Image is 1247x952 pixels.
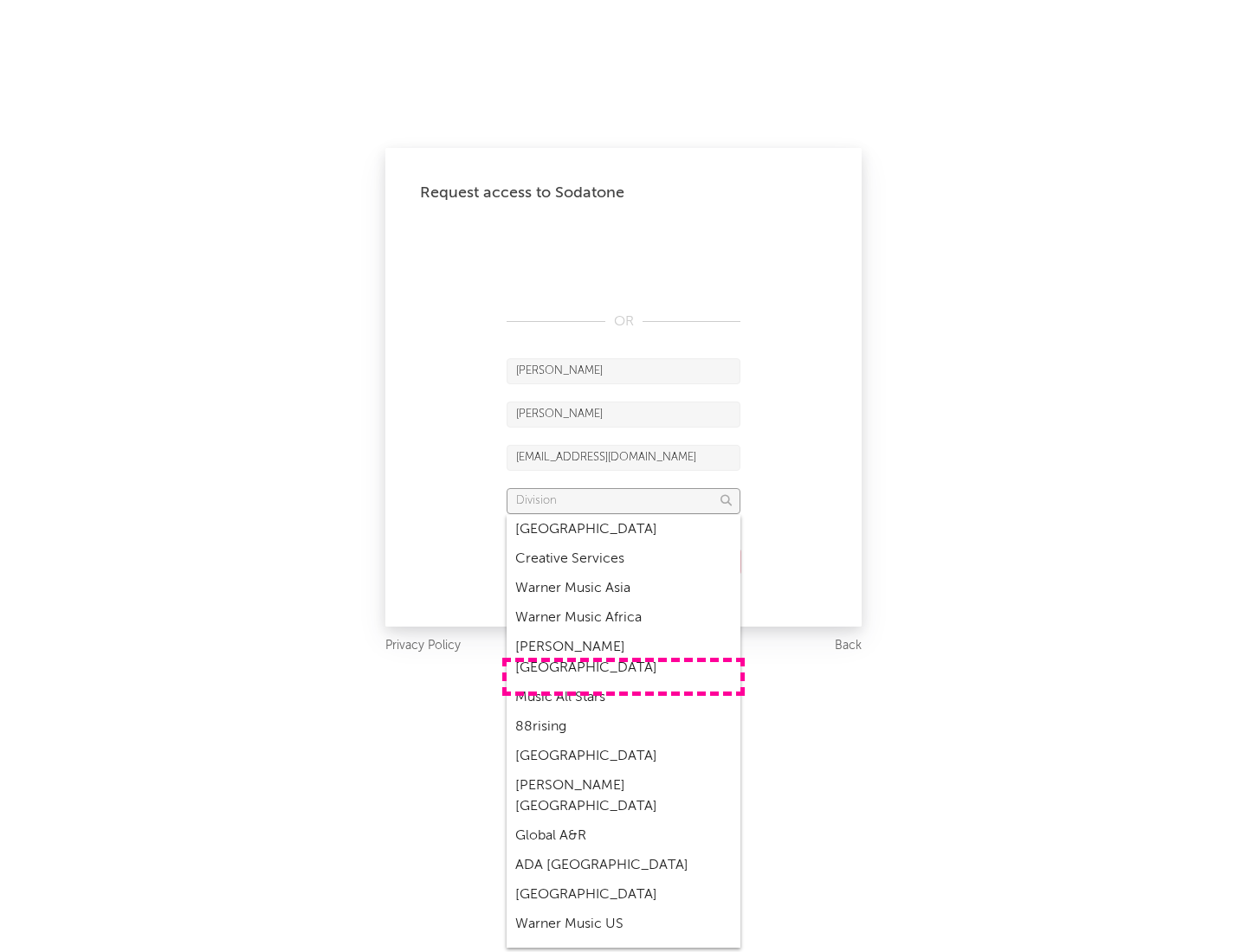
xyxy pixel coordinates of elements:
[507,821,740,851] div: Global A&R
[507,880,740,910] div: [GEOGRAPHIC_DATA]
[507,358,740,384] input: First Name
[507,515,740,544] div: [GEOGRAPHIC_DATA]
[507,851,740,880] div: ADA [GEOGRAPHIC_DATA]
[507,488,740,514] input: Division
[385,635,461,657] a: Privacy Policy
[507,742,740,771] div: [GEOGRAPHIC_DATA]
[507,544,740,574] div: Creative Services
[420,183,827,203] div: Request access to Sodatone
[507,603,740,633] div: Warner Music Africa
[507,574,740,603] div: Warner Music Asia
[507,445,740,471] input: Email
[507,633,740,683] div: [PERSON_NAME] [GEOGRAPHIC_DATA]
[507,402,740,428] input: Last Name
[507,712,740,742] div: 88rising
[507,910,740,939] div: Warner Music US
[507,683,740,712] div: Music All Stars
[507,771,740,821] div: [PERSON_NAME] [GEOGRAPHIC_DATA]
[835,635,862,657] a: Back
[507,312,740,332] div: OR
